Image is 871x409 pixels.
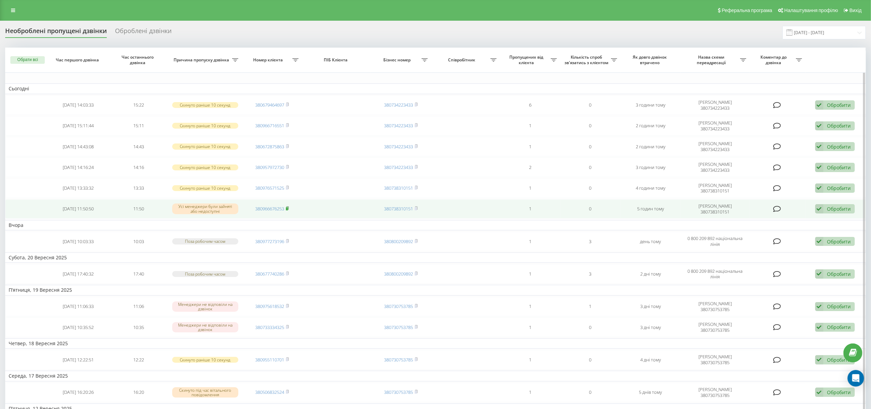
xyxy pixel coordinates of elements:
td: Середа, 17 Вересня 2025 [5,371,866,381]
button: Обрати всі [10,56,45,64]
a: 380976571525 [255,185,284,191]
td: 0 [560,350,621,369]
span: Коментар до дзвінка [753,54,796,65]
td: 6 [500,96,560,115]
td: [DATE] 12:22:51 [48,350,108,369]
td: 5 днів тому [621,383,681,402]
a: 380734223433 [384,164,413,170]
span: Налаштування профілю [784,8,838,13]
span: Причина пропуску дзвінка [172,57,232,63]
a: 380800209892 [384,238,413,245]
span: Кількість спроб зв'язатись з клієнтом [564,54,611,65]
td: 15:11 [108,116,169,136]
div: Обробити [827,122,851,129]
td: 11:50 [108,199,169,219]
span: Час останнього дзвінка [115,54,163,65]
td: [PERSON_NAME] 380734223433 [681,158,750,177]
a: 380730753785 [384,357,413,363]
div: Обробити [827,143,851,150]
td: 1 [500,350,560,369]
td: 15:22 [108,96,169,115]
a: 380738310151 [384,185,413,191]
span: ПІБ Клієнта [309,57,364,63]
td: 3 дні тому [621,297,681,316]
a: 380957972730 [255,164,284,170]
td: [PERSON_NAME] 380730753785 [681,297,750,316]
td: 4 дні тому [621,350,681,369]
td: 0 [560,116,621,136]
span: Реферальна програма [722,8,773,13]
div: Менеджери не відповіли на дзвінок [172,322,238,332]
td: Сьогодні [5,83,866,94]
td: 1 [500,232,560,251]
a: 380977273196 [255,238,284,245]
a: 380734223433 [384,102,413,108]
a: 380955110701 [255,357,284,363]
td: 0 [560,158,621,177]
div: Обробити [827,271,851,277]
td: [DATE] 11:06:33 [48,297,108,316]
td: 10:35 [108,318,169,337]
td: 3 [560,264,621,283]
div: Обробити [827,238,851,245]
td: 3 години тому [621,96,681,115]
td: 1 [500,297,560,316]
td: 16:20 [108,383,169,402]
div: Скинуто раніше 10 секунд [172,143,238,149]
td: [DATE] 16:20:26 [48,383,108,402]
td: [PERSON_NAME] 380734223433 [681,137,750,156]
td: [DATE] 17:40:32 [48,264,108,283]
td: [PERSON_NAME] 380730753785 [681,350,750,369]
td: 2 дні тому [621,264,681,283]
span: Номер клієнта [245,57,292,63]
td: 0 800 209 892 національна лінія [681,264,750,283]
a: 380800209892 [384,271,413,277]
div: Обробити [827,185,851,191]
td: 1 [500,178,560,198]
td: 2 години тому [621,116,681,136]
a: 380730753785 [384,303,413,309]
td: [DATE] 11:50:50 [48,199,108,219]
a: 380506832524 [255,389,284,395]
td: 14:43 [108,137,169,156]
div: Поза робочим часом [172,271,238,277]
td: [PERSON_NAME] 380738310151 [681,199,750,219]
td: 1 [560,297,621,316]
div: Скинуто раніше 10 секунд [172,102,238,108]
a: 380975618532 [255,303,284,309]
td: [DATE] 13:33:32 [48,178,108,198]
div: Обробити [827,303,851,310]
td: Четвер, 18 Вересня 2025 [5,338,866,349]
div: Скинуто під час вітального повідомлення [172,387,238,398]
td: 2 [500,158,560,177]
td: 11:06 [108,297,169,316]
div: Усі менеджери були зайняті або недоступні [172,203,238,214]
div: Оброблені дзвінки [115,27,172,38]
td: 1 [500,264,560,283]
td: 14:16 [108,158,169,177]
a: 380677740286 [255,271,284,277]
div: Менеджери не відповіли на дзвінок [172,301,238,312]
td: [PERSON_NAME] 380730753785 [681,318,750,337]
td: 0 [560,318,621,337]
span: Вихід [850,8,862,13]
td: П’ятниця, 19 Вересня 2025 [5,285,866,295]
td: 1 [500,199,560,219]
td: [PERSON_NAME] 380734223433 [681,96,750,115]
td: 12:22 [108,350,169,369]
td: 1 [500,116,560,136]
div: Поза робочим часом [172,238,238,244]
td: 5 годин тому [621,199,681,219]
div: Обробити [827,206,851,212]
td: день тому [621,232,681,251]
div: Скинуто раніше 10 секунд [172,185,238,191]
td: 0 800 209 892 національна лінія [681,232,750,251]
td: 2 години тому [621,137,681,156]
td: [PERSON_NAME] 380734223433 [681,116,750,136]
div: Обробити [827,389,851,396]
a: 380733334325 [255,324,284,330]
a: 380730753785 [384,389,413,395]
td: 3 дні тому [621,318,681,337]
td: 3 години тому [621,158,681,177]
td: 0 [560,96,621,115]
